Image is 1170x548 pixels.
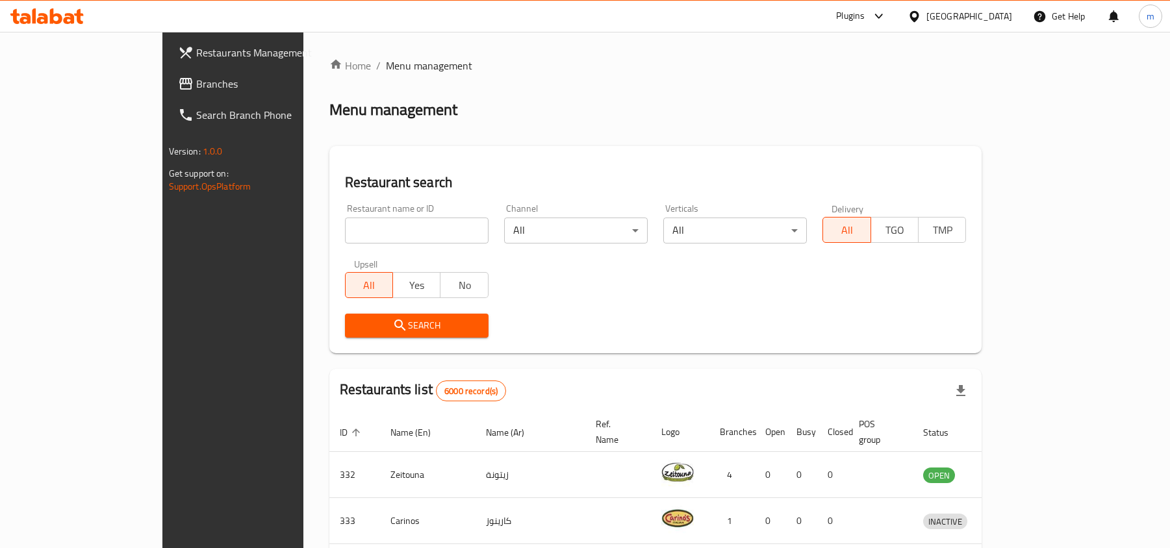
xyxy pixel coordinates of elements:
span: INACTIVE [923,514,967,529]
span: All [351,276,388,295]
th: Logo [651,412,709,452]
th: Branches [709,412,755,452]
button: Search [345,314,489,338]
a: Support.OpsPlatform [169,178,251,195]
span: Get support on: [169,165,229,182]
td: زيتونة [476,452,585,498]
td: 0 [755,452,786,498]
span: Version: [169,143,201,160]
span: Ref. Name [596,416,635,447]
span: Yes [398,276,435,295]
td: 1 [709,498,755,544]
span: Name (Ar) [486,425,541,440]
div: [GEOGRAPHIC_DATA] [926,9,1012,23]
div: All [504,218,648,243]
h2: Menu management [329,99,457,120]
div: Total records count [436,380,506,401]
button: All [822,217,871,243]
img: Carinos [661,502,694,534]
button: No [440,272,488,298]
span: Menu management [386,58,472,73]
span: POS group [859,416,897,447]
span: Name (En) [390,425,448,440]
span: All [828,221,865,240]
td: كارينوز [476,498,585,544]
td: Carinos [380,498,476,544]
td: 0 [786,498,817,544]
td: 0 [755,498,786,544]
th: Busy [786,412,817,452]
td: 0 [817,498,848,544]
span: ID [340,425,364,440]
button: Yes [392,272,440,298]
li: / [376,58,381,73]
span: No [446,276,483,295]
h2: Restaurants list [340,380,507,401]
span: Status [923,425,965,440]
span: 1.0.0 [203,143,223,160]
div: Export file [945,375,976,406]
span: 6000 record(s) [437,385,505,397]
div: Plugins [836,8,865,24]
span: TMP [924,221,961,240]
a: Restaurants Management [168,37,358,68]
span: Search [355,318,478,334]
div: All [663,218,807,243]
th: Open [755,412,786,452]
span: Branches [196,76,348,92]
span: TGO [876,221,913,240]
td: 4 [709,452,755,498]
a: Branches [168,68,358,99]
a: Search Branch Phone [168,99,358,131]
th: Closed [817,412,848,452]
span: Restaurants Management [196,45,348,60]
h2: Restaurant search [345,173,967,192]
td: Zeitouna [380,452,476,498]
span: m [1147,9,1154,23]
img: Zeitouna [661,456,694,488]
label: Upsell [354,259,378,268]
span: Search Branch Phone [196,107,348,123]
nav: breadcrumb [329,58,982,73]
button: TGO [871,217,919,243]
td: 0 [786,452,817,498]
input: Search for restaurant name or ID.. [345,218,489,243]
button: All [345,272,393,298]
td: 0 [817,452,848,498]
button: TMP [918,217,966,243]
span: OPEN [923,468,955,483]
label: Delivery [832,204,864,213]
